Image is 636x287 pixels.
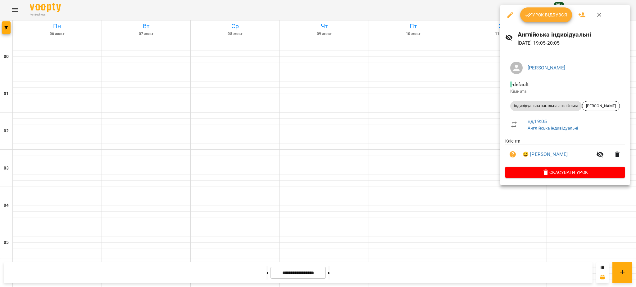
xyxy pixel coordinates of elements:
p: Кімната [510,88,620,95]
p: [DATE] 19:05 - 20:05 [518,39,625,47]
a: нд , 19:05 [528,118,547,124]
span: Урок відбувся [525,11,567,19]
h6: Англійська індивідуальні [518,30,625,39]
button: Урок відбувся [520,7,572,22]
span: Скасувати Урок [510,169,620,176]
button: Скасувати Урок [505,167,625,178]
button: Візит ще не сплачено. Додати оплату? [505,147,520,162]
span: [PERSON_NAME] [582,103,620,109]
a: Англійська індивідуальні [528,126,578,130]
div: [PERSON_NAME] [582,101,620,111]
span: Індивідуальна загальна англійська [510,103,582,109]
ul: Клієнти [505,138,625,167]
a: [PERSON_NAME] [528,65,565,71]
span: - default [510,82,530,87]
a: 😀 [PERSON_NAME] [523,151,568,158]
